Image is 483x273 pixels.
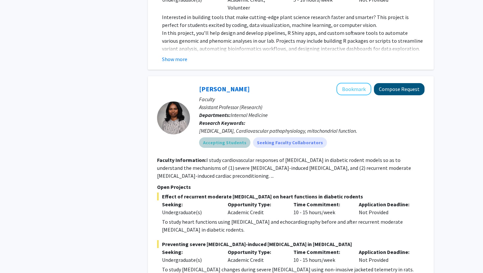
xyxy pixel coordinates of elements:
[199,85,250,93] a: [PERSON_NAME]
[223,200,288,216] div: Academic Credit
[157,157,411,179] fg-read-more: I study cardiovascular responses of [MEDICAL_DATA] in diabetic rodent models so as to understand ...
[253,137,327,148] mat-chip: Seeking Faculty Collaborators
[293,200,349,208] p: Time Commitment:
[162,29,425,68] p: In this project, you’ll help design and develop pipelines, R Shiny apps, and custom software tool...
[157,183,425,191] p: Open Projects
[157,240,425,248] span: Preventing severe [MEDICAL_DATA]-induced [MEDICAL_DATA] in [MEDICAL_DATA]
[199,137,250,148] mat-chip: Accepting Students
[162,55,187,63] button: Show more
[231,112,268,118] span: Internal Medicine
[5,243,28,268] iframe: Chat
[288,248,354,264] div: 10 - 15 hours/week
[228,200,284,208] p: Opportunity Type:
[288,200,354,216] div: 10 - 15 hours/week
[162,13,425,29] p: Interested in building tools that make cutting-edge plant science research faster and smarter? Th...
[336,83,371,95] button: Add Sathya Velmurugan to Bookmarks
[162,256,218,264] div: Undergraduate(s)
[162,248,218,256] p: Seeking:
[359,200,415,208] p: Application Deadline:
[223,248,288,264] div: Academic Credit
[157,193,425,200] span: Effect of recurrent moderate [MEDICAL_DATA] on heart functions in diabetic rodents
[199,112,231,118] b: Departments:
[157,157,206,163] b: Faculty Information:
[199,127,425,135] div: [MEDICAL_DATA], Cardiovascular pathophysiology, mitochondrial function.
[359,248,415,256] p: Application Deadline:
[162,218,425,234] p: To study heart functions using [MEDICAL_DATA] and echocardiography before and after recurrent mod...
[162,200,218,208] p: Seeking:
[199,120,245,126] b: Research Keywords:
[199,103,425,111] p: Assistant Professor (Research)
[374,83,425,95] button: Compose Request to Sathya Velmurugan
[354,200,420,216] div: Not Provided
[354,248,420,264] div: Not Provided
[293,248,349,256] p: Time Commitment:
[162,208,218,216] div: Undergraduate(s)
[199,95,425,103] p: Faculty
[228,248,284,256] p: Opportunity Type:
